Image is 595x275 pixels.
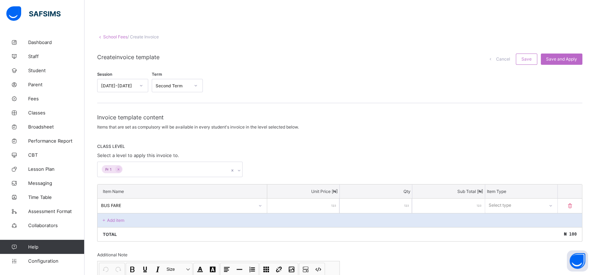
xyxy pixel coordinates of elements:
span: Cancel [496,56,510,62]
button: Open asap [567,250,588,271]
span: Term [152,72,162,77]
img: safsims [6,6,61,21]
p: Item Type [487,189,556,194]
p: Add item [107,218,124,223]
p: Total [103,232,117,237]
span: Session [97,72,112,77]
p: Unit Price [ ₦ ] [269,189,338,194]
span: Performance Report [28,138,84,144]
span: CLASS LEVEL [97,144,582,149]
span: Fees [28,96,84,101]
div: Select type [489,199,511,212]
div: [DATE]-[DATE] [101,83,135,88]
p: Sub Total [ ₦ ] [414,189,483,194]
span: Dashboard [28,39,84,45]
span: Classes [28,110,84,115]
span: Configuration [28,258,84,264]
span: Invoice template content [97,114,582,121]
span: Assessment Format [28,208,84,214]
span: Help [28,244,84,250]
span: Items that are set as compulsory will be available in every student's invoice in the level select... [97,124,299,130]
a: School Fees [103,34,127,39]
p: Item Name [103,189,262,194]
p: Qty [342,189,410,194]
span: Save and Apply [546,56,577,62]
span: Time Table [28,194,84,200]
span: Create invoice template [97,54,159,65]
span: Student [28,68,84,73]
span: ₦ 100 [564,232,577,237]
span: Save [521,56,532,62]
span: Staff [28,54,84,59]
span: Additional Note [97,252,127,257]
span: Collaborators [28,223,84,228]
span: Select a level to apply this invoice to. [97,152,179,158]
span: Broadsheet [28,124,84,130]
div: Pr 1 [102,165,115,173]
div: BUS FARE [101,202,254,208]
div: Second Term [156,83,190,88]
span: Lesson Plan [28,166,84,172]
span: Messaging [28,180,84,186]
span: Parent [28,82,84,87]
span: CBT [28,152,84,158]
span: / Create Invoice [127,34,159,39]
